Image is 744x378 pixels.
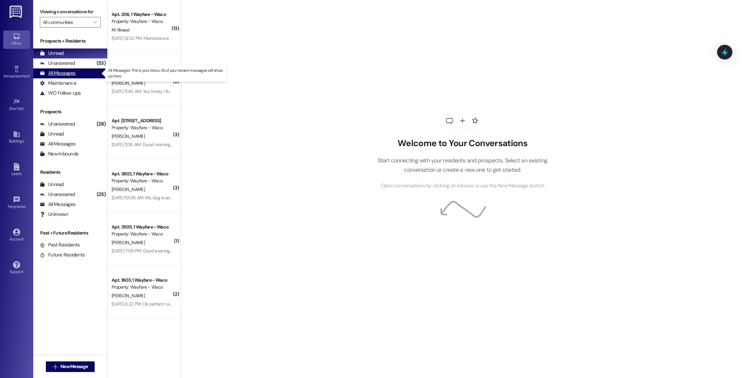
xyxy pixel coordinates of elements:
p: Start connecting with your residents and prospects. Select an existing conversation or create a n... [367,156,557,175]
span: [PERSON_NAME] [112,80,145,86]
div: Residents [33,169,107,176]
h2: Welcome to Your Conversations [367,138,557,149]
div: New Inbounds [40,150,78,157]
div: All Messages [40,141,75,147]
div: Future Residents [40,251,85,258]
div: Prospects + Residents [33,38,107,45]
span: [PERSON_NAME] [112,293,145,299]
div: Apt. 1603, 1 Wayfare - Waco [112,277,173,284]
div: All Messages [40,201,75,208]
div: Unread [40,181,64,188]
span: New Message [60,363,88,370]
div: Past Residents [40,241,80,248]
a: Leads [3,161,30,179]
i:  [93,20,97,25]
div: [DATE] 7:09 PM: Good evening Chevi, Unfortunately we don't. It just depends on his other schedule... [112,248,349,254]
img: ResiDesk Logo [10,6,23,18]
div: Property: Wayfare - Waco [112,231,173,237]
div: Apt. 1301, 1 Wayfare - Waco [112,64,173,71]
p: All Messages: This is your inbox. All of your tenant messages will show up here. [108,68,224,79]
div: Unanswered [40,60,75,67]
a: Site Visit • [3,96,30,114]
div: Unread [40,131,64,138]
div: (25) [95,189,107,200]
input: All communities [43,17,90,28]
span: • [26,203,27,208]
a: Buildings [3,129,30,146]
button: New Message [46,361,95,372]
span: M. Rinawi [112,27,130,33]
div: [DATE] 11:45 AM: Yes Smely I thanks you for the reminder I will be here or i will call to let you... [112,88,348,94]
a: Inbox [3,31,30,48]
span: [PERSON_NAME] [112,239,145,245]
div: Apt. 3602, 1 Wayfare - Waco [112,170,173,177]
div: Unanswered [40,121,75,128]
span: • [24,105,25,110]
i:  [53,364,58,369]
span: [PERSON_NAME] [112,133,145,139]
span: Open conversations by clicking on inboxes or use the New Message button [381,182,544,190]
a: Account [3,227,30,244]
span: [PERSON_NAME] [112,186,145,192]
div: Property: Wayfare - Waco [112,124,173,131]
div: Unread [40,50,64,57]
div: Prospects [33,108,107,115]
div: [DATE] 12:52 PM: Maintenance will go in and caulk the baseboard [DATE] FYI [112,35,255,41]
div: Apt. [STREET_ADDRESS] [112,117,173,124]
div: Property: Wayfare - Waco [112,18,173,25]
div: (28) [95,119,107,129]
div: Apt. 3505, 1 Wayfare - Waco [112,224,173,231]
div: Past + Future Residents [33,230,107,236]
span: • [30,73,31,77]
div: Property: Wayfare - Waco [112,177,173,184]
div: [DATE] 10:08 AM: My dog is secure in my bedroom. I just want to know now when he will stop by so ... [112,195,352,201]
div: Unknown [40,211,68,218]
div: Unanswered [40,191,75,198]
a: Templates • [3,194,30,212]
a: Support [3,259,30,277]
div: Apt. 206, 1 Wayfare - Waco [112,11,173,18]
div: (53) [95,58,107,68]
div: [DATE] 6:22 PM: Ok perfect I was actually able to just shares my last profile with wayfare [112,301,281,307]
label: Viewing conversations for [40,7,101,17]
div: All Messages [40,70,75,77]
div: WO Follow-ups [40,90,81,97]
div: Maintenance [40,80,76,87]
div: [DATE] 11:36 AM: Good morning [PERSON_NAME], this is a friendly reminder that pest control will b... [112,142,702,147]
div: Property: Wayfare - Waco [112,284,173,291]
